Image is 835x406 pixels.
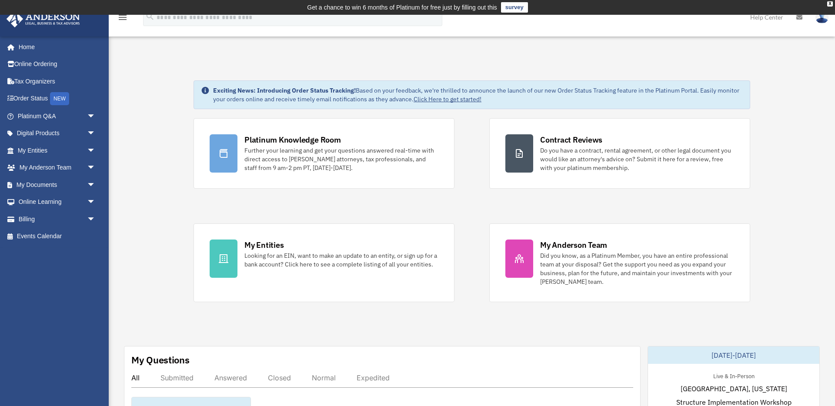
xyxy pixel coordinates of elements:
a: Tax Organizers [6,73,109,90]
strong: Exciting News: Introducing Order Status Tracking! [213,87,356,94]
div: Normal [312,373,336,382]
a: Home [6,38,104,56]
div: Submitted [160,373,194,382]
img: User Pic [815,11,828,23]
a: Platinum Knowledge Room Further your learning and get your questions answered real-time with dire... [194,118,454,189]
div: All [131,373,140,382]
a: My Anderson Teamarrow_drop_down [6,159,109,176]
a: Online Ordering [6,56,109,73]
div: close [827,1,833,7]
span: arrow_drop_down [87,193,104,211]
span: [GEOGRAPHIC_DATA], [US_STATE] [681,383,787,394]
div: My Anderson Team [540,240,607,250]
a: My Documentsarrow_drop_down [6,176,109,193]
span: arrow_drop_down [87,210,104,228]
i: menu [117,12,128,23]
div: Did you know, as a Platinum Member, you have an entire professional team at your disposal? Get th... [540,251,734,286]
a: Click Here to get started! [414,95,481,103]
div: Live & In-Person [706,371,762,380]
span: arrow_drop_down [87,176,104,194]
a: Contract Reviews Do you have a contract, rental agreement, or other legal document you would like... [489,118,750,189]
div: Answered [214,373,247,382]
img: Anderson Advisors Platinum Portal [4,10,83,27]
a: Events Calendar [6,228,109,245]
div: Platinum Knowledge Room [244,134,341,145]
div: Further your learning and get your questions answered real-time with direct access to [PERSON_NAM... [244,146,438,172]
div: Based on your feedback, we're thrilled to announce the launch of our new Order Status Tracking fe... [213,86,743,103]
a: Platinum Q&Aarrow_drop_down [6,107,109,125]
i: search [145,12,155,21]
a: My Entitiesarrow_drop_down [6,142,109,159]
span: arrow_drop_down [87,107,104,125]
div: Get a chance to win 6 months of Platinum for free just by filling out this [307,2,497,13]
a: menu [117,15,128,23]
a: Digital Productsarrow_drop_down [6,125,109,142]
a: My Entities Looking for an EIN, want to make an update to an entity, or sign up for a bank accoun... [194,223,454,302]
a: Online Learningarrow_drop_down [6,193,109,211]
a: survey [501,2,528,13]
div: NEW [50,92,69,105]
a: My Anderson Team Did you know, as a Platinum Member, you have an entire professional team at your... [489,223,750,302]
span: arrow_drop_down [87,142,104,160]
span: arrow_drop_down [87,159,104,177]
a: Billingarrow_drop_down [6,210,109,228]
div: My Entities [244,240,284,250]
div: Do you have a contract, rental agreement, or other legal document you would like an attorney's ad... [540,146,734,172]
a: Order StatusNEW [6,90,109,108]
div: [DATE]-[DATE] [648,346,819,364]
span: arrow_drop_down [87,125,104,143]
div: My Questions [131,353,190,366]
div: Expedited [357,373,390,382]
div: Contract Reviews [540,134,602,145]
div: Closed [268,373,291,382]
div: Looking for an EIN, want to make an update to an entity, or sign up for a bank account? Click her... [244,251,438,269]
